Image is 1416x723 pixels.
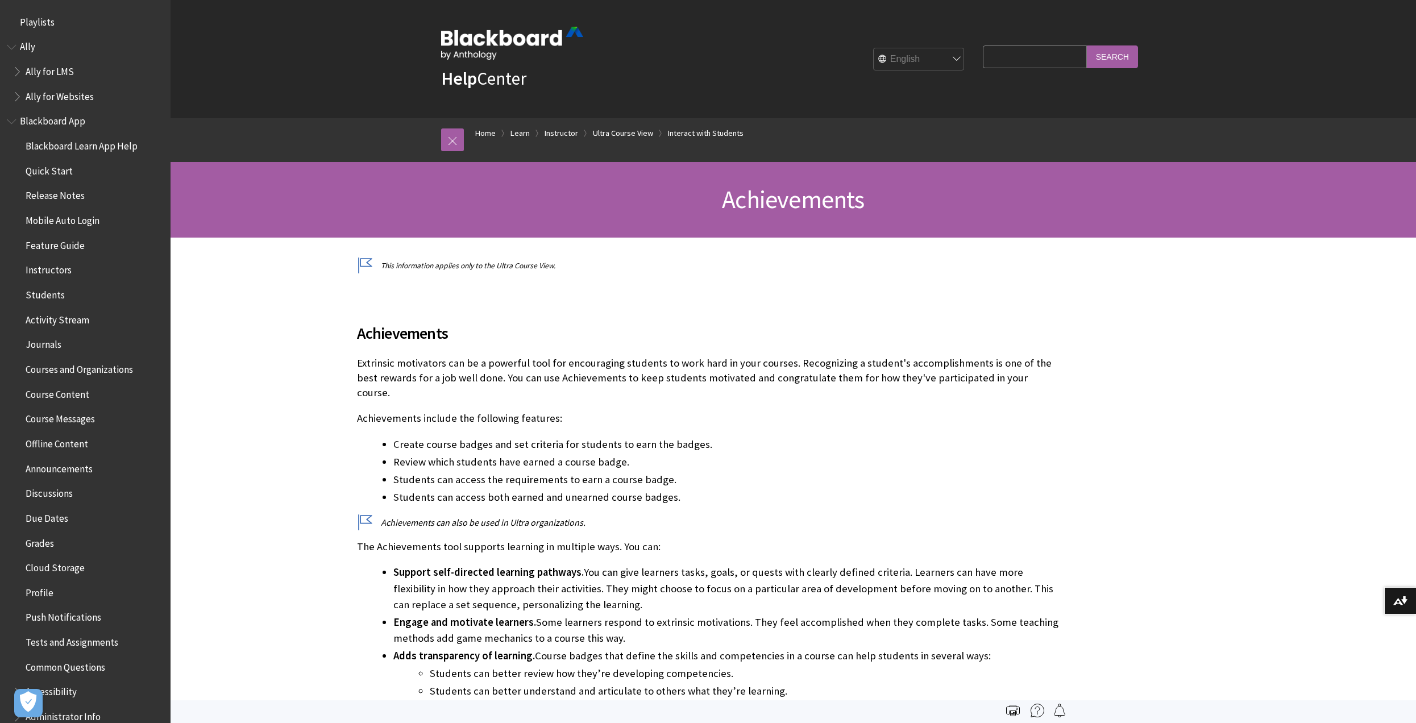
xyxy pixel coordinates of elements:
span: Ally for LMS [26,62,74,77]
span: Playlists [20,13,55,28]
span: Ally [20,38,35,53]
span: Achievements [722,184,864,215]
span: Grades [26,534,54,549]
span: Engage and motivate learners. [393,616,536,629]
span: Activity Stream [26,310,89,326]
p: Achievements can also be used in Ultra organizations. [357,516,1062,529]
li: Course badges that define the skills and competencies in a course can help students in several ways: [393,648,1062,699]
img: More help [1031,704,1044,717]
p: The Achievements tool supports learning in multiple ways. You can: [357,539,1062,554]
span: Tests and Assignments [26,633,118,648]
a: Ultra Course View [593,126,653,140]
span: Students [26,285,65,301]
a: Interact with Students [668,126,744,140]
a: Learn [510,126,530,140]
nav: Book outline for Anthology Ally Help [7,38,164,106]
span: Blackboard Learn App Help [26,136,138,152]
p: Extrinsic motivators can be a powerful tool for encouraging students to work hard in your courses... [357,356,1062,401]
li: Students can access the requirements to earn a course badge. [393,472,1062,488]
input: Search [1087,45,1138,68]
img: Follow this page [1053,704,1066,717]
span: Course Messages [26,410,95,425]
p: This information applies only to the Ultra Course View. [357,260,1062,271]
span: Quick Start [26,161,73,177]
button: Open Preferences [14,689,43,717]
li: Review which students have earned a course badge. [393,454,1062,470]
span: Push Notifications [26,608,101,624]
nav: Book outline for Playlists [7,13,164,32]
span: Common Questions [26,658,105,673]
span: Release Notes [26,186,85,202]
a: Instructor [545,126,578,140]
li: Students can better review how they’re developing competencies. [430,666,1062,682]
p: Achievements include the following features: [357,411,1062,426]
span: Accessibility [26,683,77,698]
span: Instructors [26,261,72,276]
a: Home [475,126,496,140]
span: Blackboard App [20,112,85,127]
span: Feature Guide [26,236,85,251]
span: Mobile Auto Login [26,211,99,226]
span: Administrator Info [26,707,101,722]
span: Discussions [26,484,73,499]
img: Blackboard by Anthology [441,27,583,60]
span: Offline Content [26,434,88,450]
a: HelpCenter [441,67,526,90]
span: Courses and Organizations [26,360,133,375]
li: Create course badges and set criteria for students to earn the badges. [393,437,1062,452]
strong: Help [441,67,477,90]
li: Students can access both earned and unearned course badges. [393,489,1062,505]
select: Site Language Selector [874,48,965,71]
span: Due Dates [26,509,68,524]
span: Adds transparency of learning. [393,649,535,662]
li: You can give learners tasks, goals, or quests with clearly defined criteria. Learners can have mo... [393,564,1062,612]
span: Ally for Websites [26,87,94,102]
span: Announcements [26,459,93,475]
span: Achievements [357,321,1062,345]
span: Cloud Storage [26,558,85,574]
span: Course Content [26,385,89,400]
li: Students can better understand and articulate to others what they’re learning. [430,683,1062,699]
span: Support self-directed learning pathways. [393,566,584,579]
span: Journals [26,335,61,351]
span: Profile [26,583,53,599]
li: Some learners respond to extrinsic motivations. They feel accomplished when they complete tasks. ... [393,614,1062,646]
img: Print [1006,704,1020,717]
